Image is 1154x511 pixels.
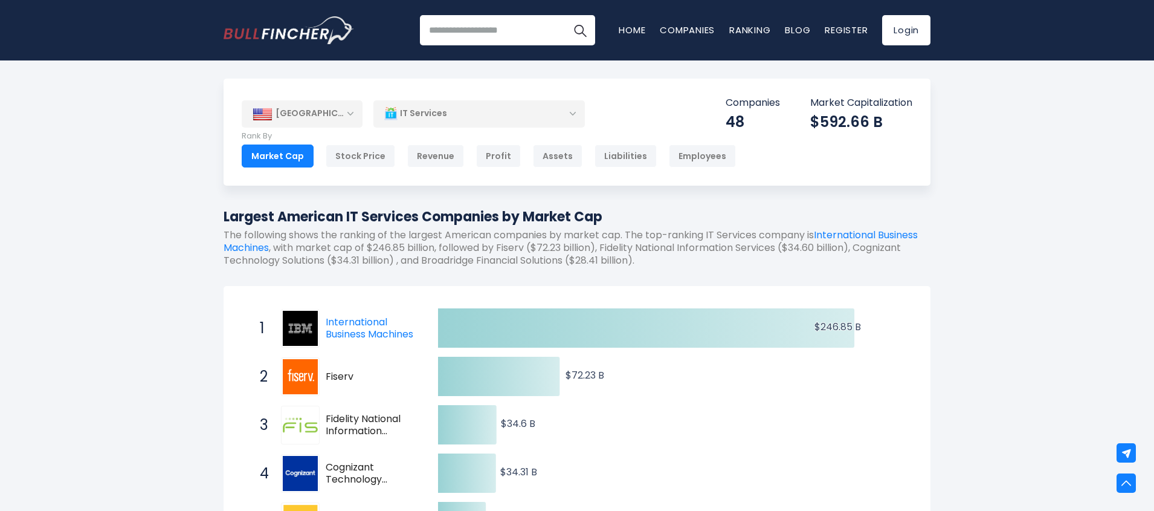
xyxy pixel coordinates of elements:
[785,24,810,36] a: Blog
[283,359,318,394] img: Fiserv
[810,112,912,131] div: $592.66 B
[283,408,318,443] img: Fidelity National Information Services
[566,368,604,382] text: $72.23 B
[326,315,413,342] a: International Business Machines
[242,100,363,127] div: [GEOGRAPHIC_DATA]
[254,318,266,339] span: 1
[326,145,395,168] div: Stock Price
[660,24,715,36] a: Companies
[501,417,535,431] text: $34.6 B
[224,16,353,44] a: Go to homepage
[283,456,318,491] img: Cognizant Technology Solutions
[726,112,780,131] div: 48
[326,413,417,438] span: Fidelity National Information Services
[224,16,354,44] img: Bullfincher logo
[565,15,595,45] button: Search
[242,131,736,142] p: Rank By
[224,229,930,267] p: The following shows the ranking of the largest American companies by market cap. The top-ranking ...
[533,145,582,168] div: Assets
[726,97,780,109] p: Companies
[825,24,868,36] a: Register
[281,309,326,348] a: International Business Machines
[500,465,537,479] text: $34.31 B
[242,145,314,168] div: Market Cap
[595,145,657,168] div: Liabilities
[407,145,464,168] div: Revenue
[326,371,417,383] span: Fiserv
[619,24,645,36] a: Home
[476,145,521,168] div: Profit
[283,311,318,346] img: International Business Machines
[254,366,266,387] span: 2
[729,24,770,36] a: Ranking
[254,415,266,435] span: 3
[669,145,736,168] div: Employees
[224,207,930,227] h1: Largest American IT Services Companies by Market Cap
[882,15,930,45] a: Login
[814,320,861,334] text: $246.85 B
[254,463,266,484] span: 4
[224,228,918,255] a: International Business Machines
[810,97,912,109] p: Market Capitalization
[326,461,417,487] span: Cognizant Technology Solutions
[373,100,585,128] div: IT Services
